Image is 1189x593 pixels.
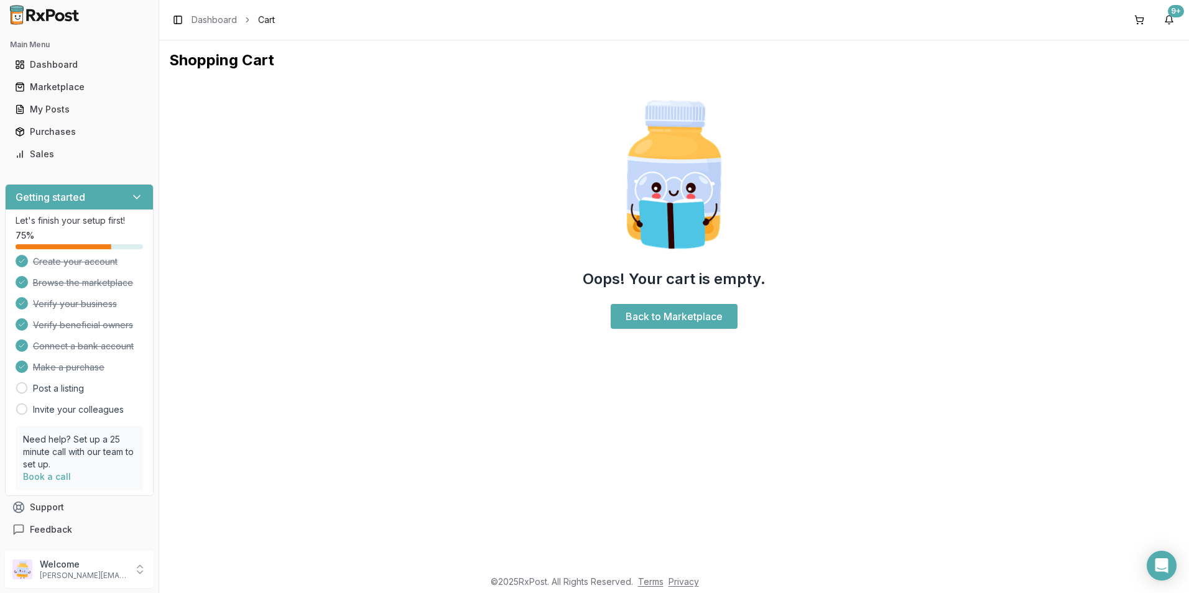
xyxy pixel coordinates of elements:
[33,298,117,310] span: Verify your business
[5,144,154,164] button: Sales
[15,103,144,116] div: My Posts
[5,5,85,25] img: RxPost Logo
[33,382,84,395] a: Post a listing
[1159,10,1179,30] button: 9+
[192,14,275,26] nav: breadcrumb
[23,433,136,471] p: Need help? Set up a 25 minute call with our team to set up.
[5,496,154,518] button: Support
[594,95,754,254] img: Smart Pill Bottle
[5,55,154,75] button: Dashboard
[16,229,34,242] span: 75 %
[669,576,699,587] a: Privacy
[10,98,149,121] a: My Posts
[10,143,149,165] a: Sales
[611,304,738,329] a: Back to Marketplace
[10,40,149,50] h2: Main Menu
[33,255,118,268] span: Create your account
[1147,551,1177,581] div: Open Intercom Messenger
[5,518,154,541] button: Feedback
[40,558,126,571] p: Welcome
[15,81,144,93] div: Marketplace
[10,76,149,98] a: Marketplace
[10,121,149,143] a: Purchases
[16,214,143,227] p: Let's finish your setup first!
[30,523,72,536] span: Feedback
[33,277,133,289] span: Browse the marketplace
[5,122,154,142] button: Purchases
[40,571,126,581] p: [PERSON_NAME][EMAIL_ADDRESS][DOMAIN_NAME]
[15,148,144,160] div: Sales
[33,319,133,331] span: Verify beneficial owners
[10,53,149,76] a: Dashboard
[169,50,1179,70] h1: Shopping Cart
[638,576,664,587] a: Terms
[5,99,154,119] button: My Posts
[15,58,144,71] div: Dashboard
[23,471,71,482] a: Book a call
[583,269,766,289] h2: Oops! Your cart is empty.
[33,403,124,416] a: Invite your colleagues
[15,126,144,138] div: Purchases
[192,14,237,26] a: Dashboard
[1168,5,1184,17] div: 9+
[258,14,275,26] span: Cart
[5,77,154,97] button: Marketplace
[12,559,32,579] img: User avatar
[16,190,85,205] h3: Getting started
[33,361,104,374] span: Make a purchase
[33,340,134,352] span: Connect a bank account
